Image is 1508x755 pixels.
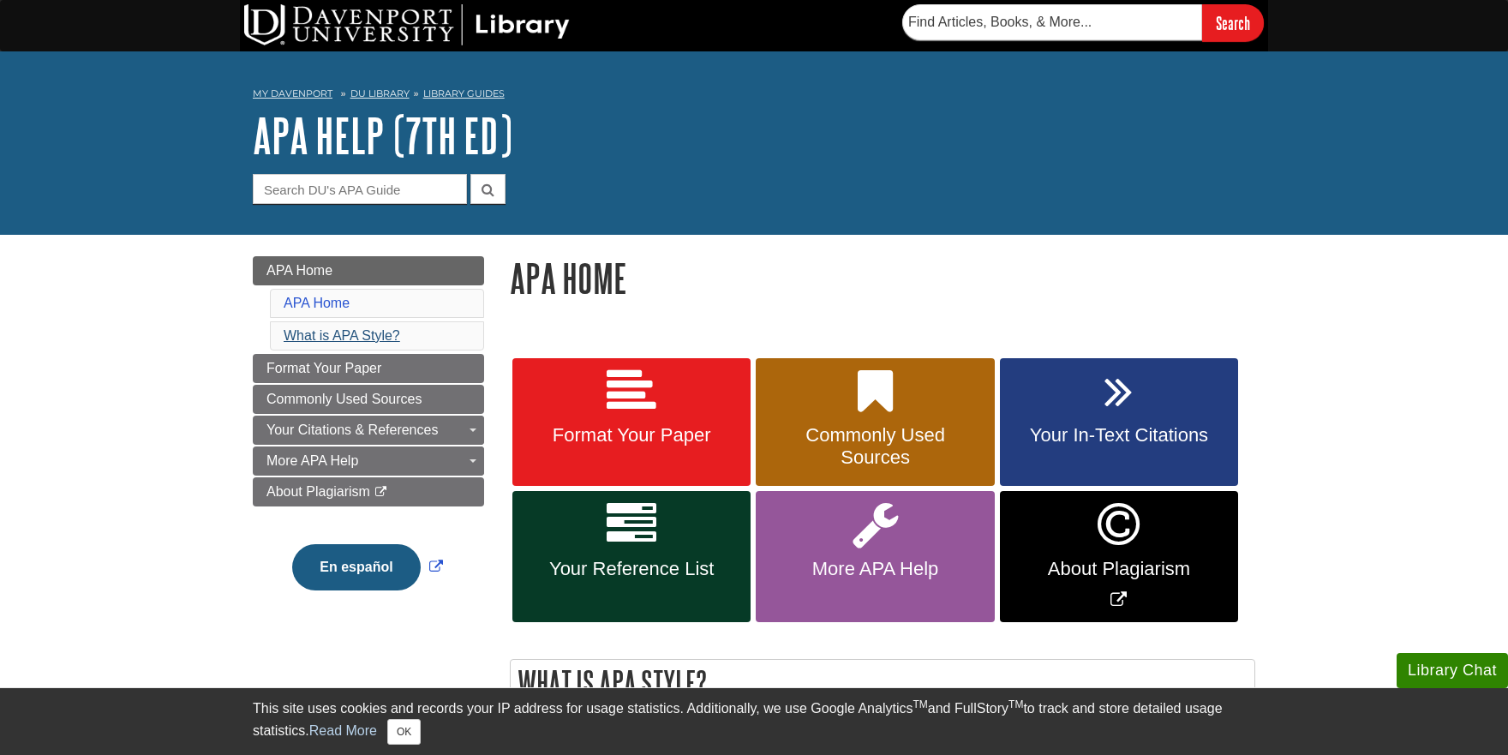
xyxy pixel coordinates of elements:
input: Find Articles, Books, & More... [902,4,1202,40]
span: About Plagiarism [266,484,370,499]
a: Link opens in new window [1000,491,1238,622]
a: More APA Help [756,491,994,622]
sup: TM [913,698,927,710]
img: DU Library [244,4,570,45]
span: APA Home [266,263,332,278]
a: Link opens in new window [288,560,446,574]
a: Format Your Paper [512,358,751,487]
span: Commonly Used Sources [769,424,981,469]
a: Your Citations & References [253,416,484,445]
sup: TM [1008,698,1023,710]
input: Search DU's APA Guide [253,174,467,204]
span: About Plagiarism [1013,558,1225,580]
div: Guide Page Menu [253,256,484,620]
a: Commonly Used Sources [756,358,994,487]
span: Your Citations & References [266,422,438,437]
span: More APA Help [266,453,358,468]
span: More APA Help [769,558,981,580]
i: This link opens in a new window [374,487,388,498]
h1: APA Home [510,256,1255,300]
nav: breadcrumb [253,82,1255,110]
span: Your In-Text Citations [1013,424,1225,446]
span: Commonly Used Sources [266,392,422,406]
a: APA Home [253,256,484,285]
a: More APA Help [253,446,484,476]
a: Your In-Text Citations [1000,358,1238,487]
span: Format Your Paper [266,361,381,375]
button: Close [387,719,421,745]
a: What is APA Style? [284,328,400,343]
a: Read More [309,723,377,738]
a: About Plagiarism [253,477,484,506]
a: Your Reference List [512,491,751,622]
input: Search [1202,4,1264,41]
span: Format Your Paper [525,424,738,446]
a: My Davenport [253,87,332,101]
a: Library Guides [423,87,505,99]
a: Format Your Paper [253,354,484,383]
button: En español [292,544,420,590]
a: DU Library [350,87,410,99]
button: Library Chat [1397,653,1508,688]
a: APA Help (7th Ed) [253,109,512,162]
h2: What is APA Style? [511,660,1254,705]
a: APA Home [284,296,350,310]
span: Your Reference List [525,558,738,580]
form: Searches DU Library's articles, books, and more [902,4,1264,41]
div: This site uses cookies and records your IP address for usage statistics. Additionally, we use Goo... [253,698,1255,745]
a: Commonly Used Sources [253,385,484,414]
